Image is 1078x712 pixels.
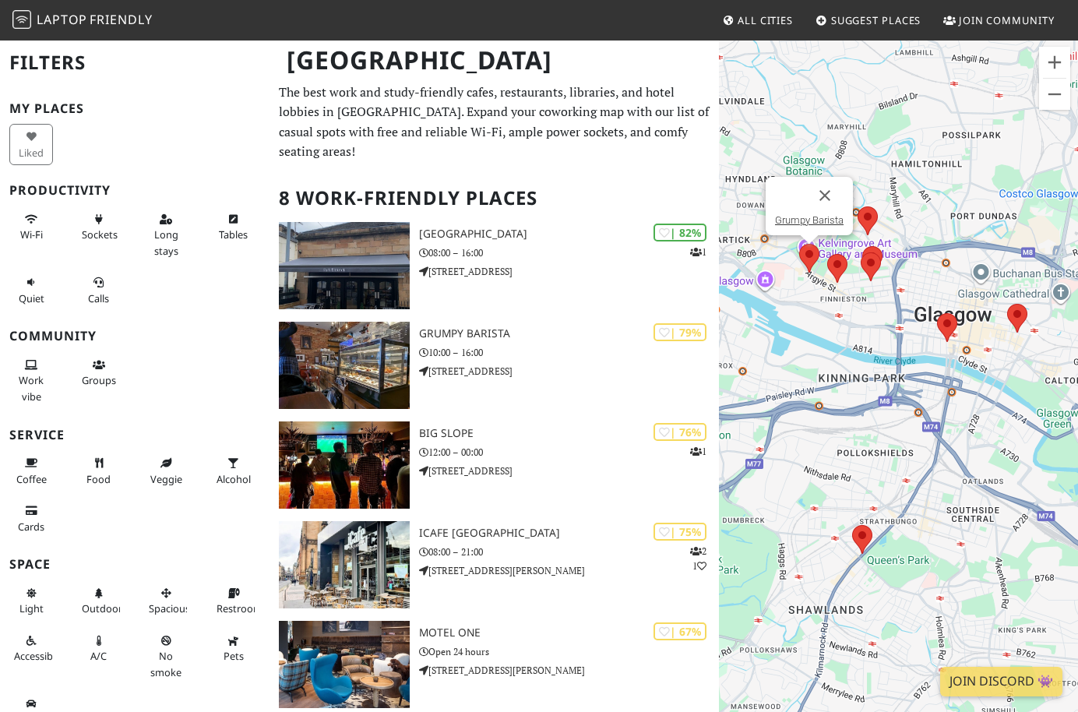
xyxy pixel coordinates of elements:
[419,427,718,440] h3: Big Slope
[653,423,706,441] div: | 76%
[419,264,718,279] p: [STREET_ADDRESS]
[212,580,255,622] button: Restroom
[90,11,152,28] span: Friendly
[269,222,719,309] a: Park District | 82% 1 [GEOGRAPHIC_DATA] 08:00 – 16:00 [STREET_ADDRESS]
[9,39,260,86] h2: Filters
[940,667,1062,696] a: Join Discord 👾
[90,649,107,663] span: Air conditioned
[154,227,178,257] span: Long stays
[279,174,710,222] h2: 8 Work-Friendly Places
[9,557,260,572] h3: Space
[279,521,410,608] img: iCafe Merchant City
[19,601,44,615] span: Natural light
[19,373,44,403] span: People working
[831,13,921,27] span: Suggest Places
[212,628,255,669] button: Pets
[419,663,718,678] p: [STREET_ADDRESS][PERSON_NAME]
[149,601,190,615] span: Spacious
[716,6,799,34] a: All Cities
[809,6,928,34] a: Suggest Places
[212,206,255,248] button: Tables
[9,450,53,492] button: Coffee
[690,544,706,573] p: 2 1
[212,450,255,492] button: Alcohol
[12,10,31,29] img: LaptopFriendly
[150,472,182,486] span: Veggie
[16,472,47,486] span: Coffee
[9,352,53,409] button: Work vibe
[269,421,719,509] a: Big Slope | 76% 1 Big Slope 12:00 – 00:00 [STREET_ADDRESS]
[82,373,116,387] span: Group tables
[419,327,718,340] h3: Grumpy Barista
[217,472,251,486] span: Alcohol
[279,322,410,409] img: Grumpy Barista
[14,649,61,663] span: Accessible
[937,6,1061,34] a: Join Community
[9,183,260,198] h3: Productivity
[224,649,244,663] span: Pet friendly
[20,227,43,241] span: Stable Wi-Fi
[419,527,718,540] h3: iCafe [GEOGRAPHIC_DATA]
[37,11,87,28] span: Laptop
[690,444,706,459] p: 1
[419,464,718,478] p: [STREET_ADDRESS]
[269,621,719,708] a: Motel One | 67% Motel One Open 24 hours [STREET_ADDRESS][PERSON_NAME]
[775,214,844,226] a: Grumpy Barista
[144,580,188,622] button: Spacious
[419,563,718,578] p: [STREET_ADDRESS][PERSON_NAME]
[279,421,410,509] img: Big Slope
[150,649,181,679] span: Smoke free
[144,450,188,492] button: Veggie
[82,601,122,615] span: Outdoor area
[9,206,53,248] button: Wi-Fi
[77,580,121,622] button: Outdoor
[419,445,718,460] p: 12:00 – 00:00
[806,177,844,214] button: Close
[77,206,121,248] button: Sockets
[77,270,121,311] button: Calls
[9,101,260,116] h3: My Places
[9,428,260,442] h3: Service
[18,520,44,534] span: Credit cards
[77,628,121,669] button: A/C
[690,245,706,259] p: 1
[419,227,718,241] h3: [GEOGRAPHIC_DATA]
[279,222,410,309] img: Park District
[653,622,706,640] div: | 67%
[269,521,719,608] a: iCafe Merchant City | 75% 21 iCafe [GEOGRAPHIC_DATA] 08:00 – 21:00 [STREET_ADDRESS][PERSON_NAME]
[653,323,706,341] div: | 79%
[269,322,719,409] a: Grumpy Barista | 79% Grumpy Barista 10:00 – 16:00 [STREET_ADDRESS]
[88,291,109,305] span: Video/audio calls
[9,580,53,622] button: Light
[653,523,706,541] div: | 75%
[653,224,706,241] div: | 82%
[419,245,718,260] p: 08:00 – 16:00
[419,364,718,379] p: [STREET_ADDRESS]
[419,345,718,360] p: 10:00 – 16:00
[217,601,262,615] span: Restroom
[1039,79,1070,110] button: Zoom out
[279,83,710,162] p: The best work and study-friendly cafes, restaurants, libraries, and hotel lobbies in [GEOGRAPHIC_...
[419,545,718,559] p: 08:00 – 21:00
[19,291,44,305] span: Quiet
[12,7,153,34] a: LaptopFriendly LaptopFriendly
[9,498,53,539] button: Cards
[144,206,188,263] button: Long stays
[419,644,718,659] p: Open 24 hours
[274,39,716,82] h1: [GEOGRAPHIC_DATA]
[419,626,718,640] h3: Motel One
[77,352,121,393] button: Groups
[77,450,121,492] button: Food
[86,472,111,486] span: Food
[9,628,53,669] button: Accessible
[1039,47,1070,78] button: Zoom in
[82,227,118,241] span: Power sockets
[9,329,260,344] h3: Community
[738,13,793,27] span: All Cities
[9,270,53,311] button: Quiet
[279,621,410,708] img: Motel One
[959,13,1055,27] span: Join Community
[144,628,188,685] button: No smoke
[219,227,248,241] span: Work-friendly tables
